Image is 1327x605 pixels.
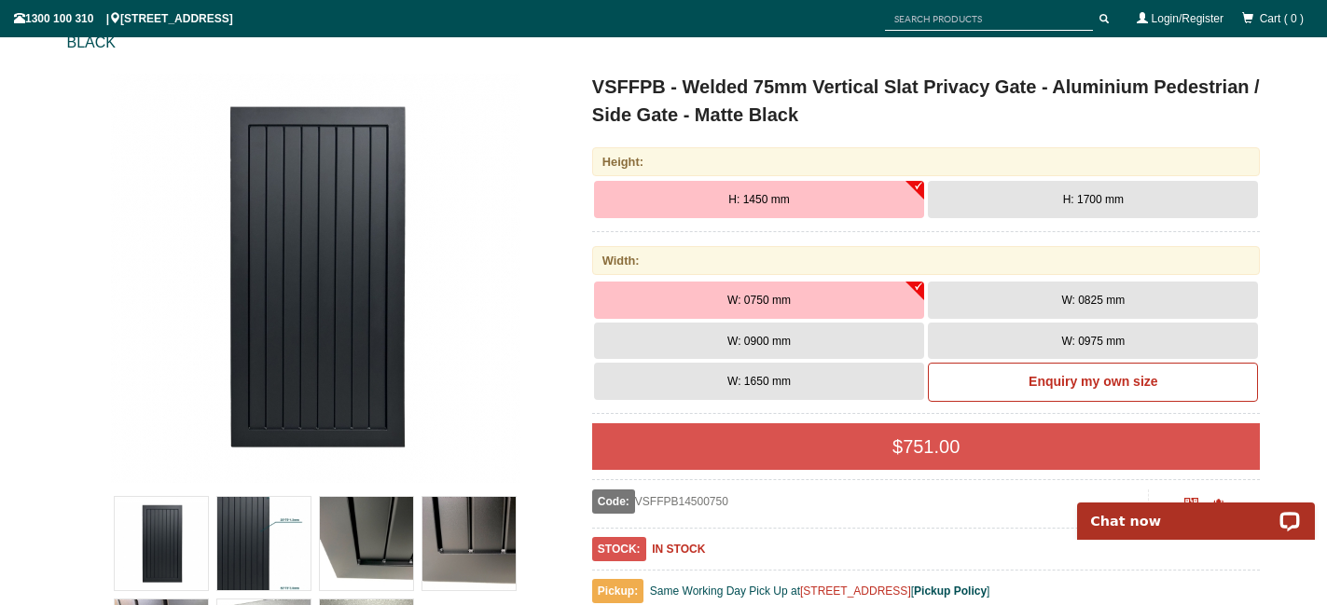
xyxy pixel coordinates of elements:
button: W: 0750 mm [594,282,924,319]
button: W: 0900 mm [594,323,924,360]
h1: VSFFPB - Welded 75mm Vertical Slat Privacy Gate - Aluminium Pedestrian / Side Gate - Matte Black [592,73,1261,129]
span: Pickup: [592,579,643,603]
div: $ [592,423,1261,470]
iframe: LiveChat chat widget [1065,481,1327,540]
b: IN STOCK [652,543,705,556]
span: W: 0975 mm [1061,335,1125,348]
div: Height: [592,147,1261,176]
span: W: 0900 mm [727,335,791,348]
b: Enquiry my own size [1029,374,1157,389]
button: W: 0825 mm [928,282,1258,319]
a: Login/Register [1152,12,1223,25]
span: W: 0825 mm [1061,294,1125,307]
span: STOCK: [592,537,646,561]
button: W: 1650 mm [594,363,924,400]
span: 1300 100 310 | [STREET_ADDRESS] [14,12,233,25]
input: SEARCH PRODUCTS [885,7,1093,31]
span: Code: [592,489,635,514]
a: [STREET_ADDRESS] [800,584,911,598]
span: Same Working Day Pick Up at [ ] [650,584,990,598]
img: VSFFPB - Welded 75mm Vertical Slat Privacy Gate - Aluminium Pedestrian / Side Gate - Matte Black [115,497,208,590]
img: VSFFPB - Welded 75mm Vertical Slat Privacy Gate - Aluminium Pedestrian / Side Gate - Matte Black [320,497,413,590]
span: W: 1650 mm [727,375,791,388]
a: Enquiry my own size [928,363,1258,402]
img: VSFFPB - Welded 75mm Vertical Slat Privacy Gate - Aluminium Pedestrian / Side Gate - Matte Black [217,497,311,590]
button: H: 1450 mm [594,181,924,218]
img: VSFFPB - Welded 75mm Vertical Slat Privacy Gate - Aluminium Pedestrian / Side Gate - Matte Black ... [110,73,520,483]
div: Width: [592,246,1261,275]
span: H: 1450 mm [728,193,789,206]
div: VSFFPB14500750 [592,489,1149,514]
img: VSFFPB - Welded 75mm Vertical Slat Privacy Gate - Aluminium Pedestrian / Side Gate - Matte Black [422,497,516,590]
span: Cart ( 0 ) [1260,12,1304,25]
span: H: 1700 mm [1063,193,1124,206]
a: VSFFPB - Welded 75mm Vertical Slat Privacy Gate - Aluminium Pedestrian / Side Gate - Matte Black ... [69,73,562,483]
span: W: 0750 mm [727,294,791,307]
button: H: 1700 mm [928,181,1258,218]
a: Pickup Policy [914,584,987,598]
button: W: 0975 mm [928,323,1258,360]
span: 751.00 [903,436,960,457]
